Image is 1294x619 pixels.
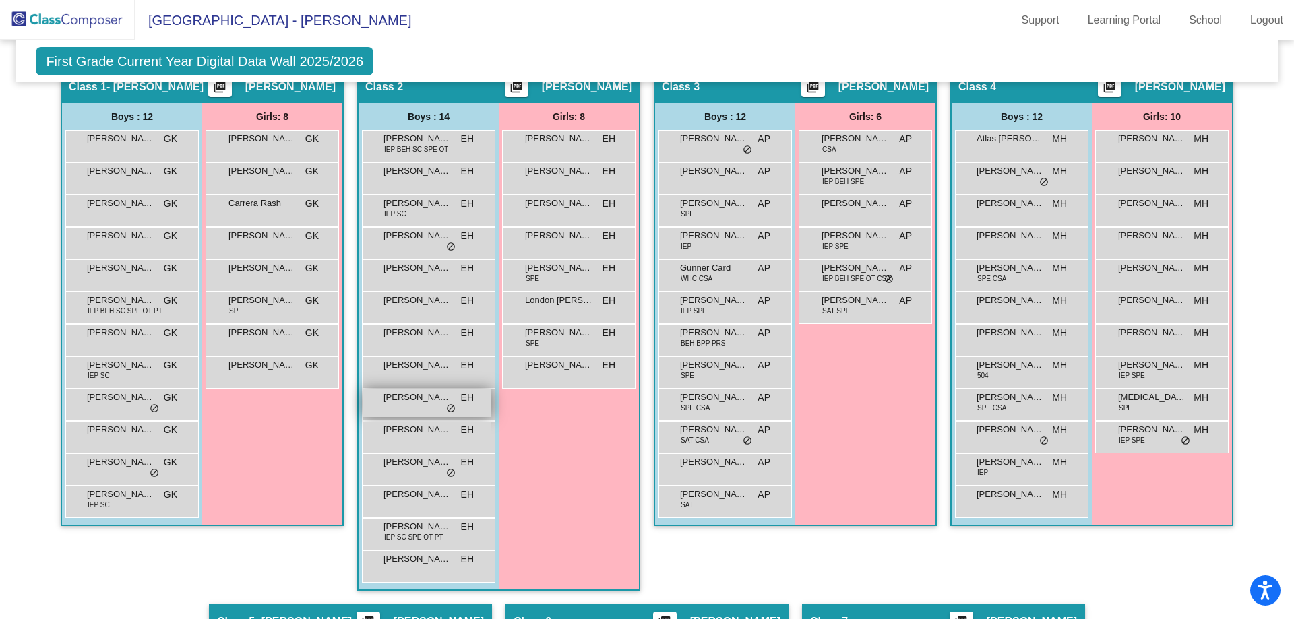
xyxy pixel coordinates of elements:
[822,132,889,145] span: [PERSON_NAME]
[365,80,403,94] span: Class 2
[228,132,296,145] span: [PERSON_NAME]
[228,326,296,339] span: [PERSON_NAME]
[680,132,747,145] span: [PERSON_NAME]
[1194,326,1208,340] span: MH
[461,164,474,178] span: EH
[1178,9,1233,31] a: School
[899,132,912,146] span: AP
[87,455,154,469] span: [PERSON_NAME]
[977,403,1006,413] span: SPE CSA
[461,391,474,405] span: EH
[305,261,319,275] span: GK
[1181,436,1190,447] span: do_not_disturb_alt
[164,164,177,178] span: GK
[822,229,889,242] span: [PERSON_NAME]
[87,164,154,178] span: [PERSON_NAME]
[150,468,159,479] span: do_not_disturb_alt
[1118,197,1185,210] span: [PERSON_NAME]
[164,326,177,340] span: GK
[977,488,1044,501] span: [PERSON_NAME]
[461,229,474,243] span: EH
[1194,358,1208,372] span: MH
[383,197,451,210] span: [PERSON_NAME]
[884,274,894,285] span: do_not_disturb_alt
[446,403,456,414] span: do_not_disturb_alt
[1052,326,1067,340] span: MH
[681,370,694,381] span: SPE
[461,520,474,534] span: EH
[603,197,615,211] span: EH
[88,370,110,381] span: IEP SC
[1039,436,1049,447] span: do_not_disturb_alt
[805,80,821,99] mat-icon: picture_as_pdf
[164,455,177,469] span: GK
[1098,77,1121,97] button: Print Students Details
[801,77,825,97] button: Print Students Details
[1118,132,1185,145] span: [PERSON_NAME]
[1052,164,1067,178] span: MH
[383,488,451,501] span: [PERSON_NAME]
[977,164,1044,178] span: [PERSON_NAME]
[822,176,864,187] span: IEP BEH SPE
[383,164,451,178] span: [PERSON_NAME]
[977,423,1044,436] span: [PERSON_NAME]
[758,391,770,405] span: AP
[164,488,177,502] span: GK
[525,261,592,275] span: [PERSON_NAME]
[681,241,691,251] span: IEP
[977,273,1006,284] span: SPE CSA
[1052,423,1067,437] span: MH
[164,261,177,275] span: GK
[106,80,204,94] span: - [PERSON_NAME]
[758,132,770,146] span: AP
[525,358,592,372] span: [PERSON_NAME]
[1011,9,1070,31] a: Support
[1118,261,1185,275] span: [PERSON_NAME]
[36,47,373,75] span: First Grade Current Year Digital Data Wall 2025/2026
[680,197,747,210] span: [PERSON_NAME]
[164,197,177,211] span: GK
[228,261,296,275] span: [PERSON_NAME]
[758,197,770,211] span: AP
[1119,370,1145,381] span: IEP SPE
[1052,455,1067,469] span: MH
[603,132,615,146] span: EH
[87,326,154,339] span: [PERSON_NAME] [PERSON_NAME]
[87,261,154,275] span: [PERSON_NAME]
[822,197,889,210] span: [PERSON_NAME]
[1239,9,1294,31] a: Logout
[87,423,154,436] span: [PERSON_NAME] [PERSON_NAME]
[88,306,162,316] span: IEP BEH SC SPE OT PT
[526,338,539,348] span: SPE
[899,261,912,275] span: AP
[603,358,615,372] span: EH
[383,294,451,307] span: [PERSON_NAME]
[680,164,747,178] span: [PERSON_NAME]
[977,358,1044,372] span: [PERSON_NAME]
[164,132,177,146] span: GK
[680,261,747,275] span: Gunner Card
[655,103,795,130] div: Boys : 12
[977,391,1044,404] span: [PERSON_NAME]
[899,229,912,243] span: AP
[525,164,592,178] span: [PERSON_NAME]
[1119,435,1145,445] span: IEP SPE
[758,423,770,437] span: AP
[305,164,319,178] span: GK
[681,209,694,219] span: SPE
[305,294,319,308] span: GK
[977,294,1044,307] span: [PERSON_NAME]
[680,358,747,372] span: [PERSON_NAME]
[1052,132,1067,146] span: MH
[542,80,632,94] span: [PERSON_NAME]
[461,132,474,146] span: EH
[899,294,912,308] span: AP
[305,358,319,372] span: GK
[680,423,747,436] span: [PERSON_NAME] [PERSON_NAME]
[202,103,342,130] div: Girls: 8
[305,326,319,340] span: GK
[1039,177,1049,188] span: do_not_disturb_alt
[1194,261,1208,275] span: MH
[603,261,615,275] span: EH
[228,294,296,307] span: [PERSON_NAME]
